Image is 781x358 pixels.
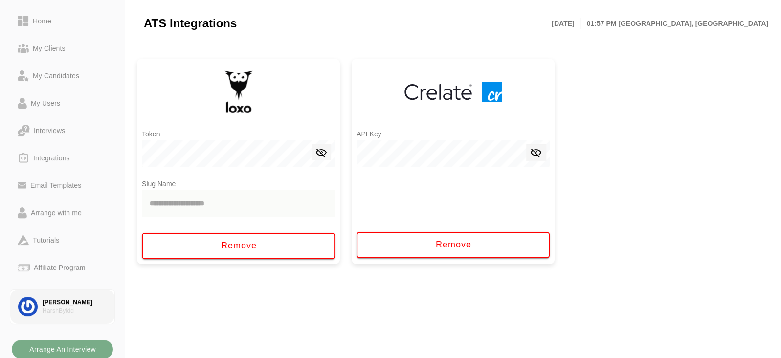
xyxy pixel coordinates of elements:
div: Arrange with me [27,207,86,219]
a: Tutorials [10,226,115,254]
a: Interviews [10,117,115,144]
a: My Candidates [10,62,115,89]
span: ATS Integrations [144,16,237,31]
a: [PERSON_NAME]HarshByldd [10,289,115,324]
a: Affiliate Program [10,254,115,281]
div: My Candidates [29,70,83,82]
div: HarshByldd [43,307,107,315]
div: Integrations [29,152,74,164]
img: crelate-logo [404,82,502,102]
div: Interviews [30,125,69,136]
p: [DATE] [552,18,580,29]
div: Affiliate Program [30,262,89,273]
div: Email Templates [26,179,85,191]
a: Arrange with me [10,199,115,226]
div: My Clients [29,43,69,54]
a: Integrations [10,144,115,172]
button: Remove [142,233,335,259]
p: 01:57 PM [GEOGRAPHIC_DATA], [GEOGRAPHIC_DATA] [580,18,768,29]
div: [PERSON_NAME] [43,298,107,307]
div: My Users [27,97,64,109]
button: Remove [357,232,550,258]
div: Home [29,15,55,27]
a: Home [10,7,115,35]
span: Remove [435,240,471,250]
label: Token [142,130,160,138]
a: Email Templates [10,172,115,199]
div: Tutorials [29,234,63,246]
span: Remove [220,241,257,251]
label: API Key [357,130,381,138]
a: My Users [10,89,115,117]
label: Slug Name [142,180,176,188]
a: My Clients [10,35,115,62]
